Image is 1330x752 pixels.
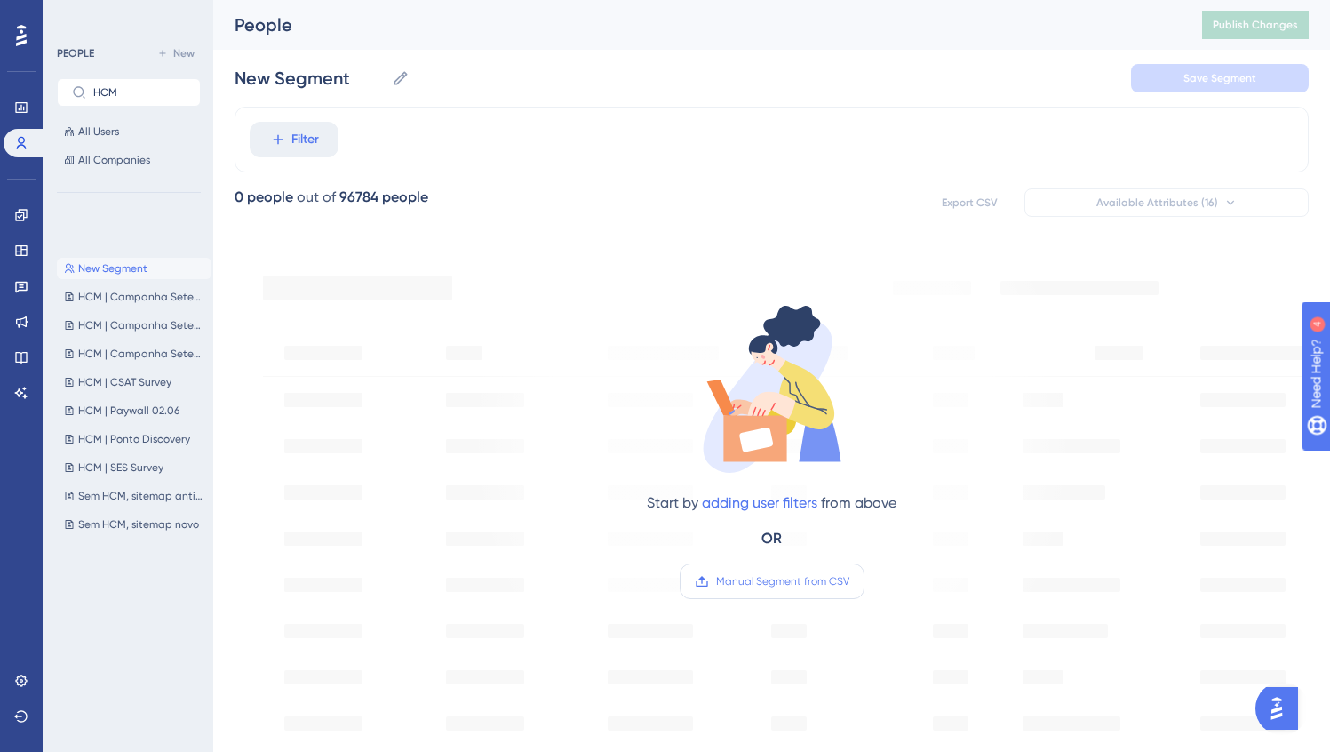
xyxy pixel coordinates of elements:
span: New Segment [78,261,147,276]
button: HCM | Campanha Setembro 790 [57,315,211,336]
div: People [235,12,1158,37]
button: New Segment [57,258,211,279]
span: HCM | CSAT Survey [78,375,171,389]
span: All Companies [78,153,150,167]
span: HCM | Campanha Setembro 790 [78,318,204,332]
span: Publish Changes [1213,18,1298,32]
span: Filter [291,129,319,150]
span: HCM | Campanha Setembro 690 [78,290,204,304]
span: Export CSV [942,196,998,210]
div: PEOPLE [57,46,94,60]
span: HCM | SES Survey [78,460,163,475]
span: Need Help? [42,4,111,26]
span: Sem HCM, sitemap novo [78,517,199,532]
button: Filter [250,122,338,157]
div: Start by from above [647,492,896,514]
button: Sem HCM, sitemap novo [57,514,211,535]
button: HCM | SES Survey [57,457,211,478]
iframe: UserGuiding AI Assistant Launcher [1255,682,1309,735]
span: Available Attributes (16) [1096,196,1218,210]
span: Save Segment [1183,71,1256,85]
span: HCM | Ponto Discovery [78,432,190,446]
input: Segment Name [235,66,385,91]
button: All Users [57,121,201,142]
button: HCM | CSAT Survey [57,372,211,393]
span: New [173,46,195,60]
a: adding user filters [702,494,817,511]
input: Search [93,86,186,99]
button: Sem HCM, sitemap antigo [57,485,211,507]
button: HCM | Paywall 02.06 [57,400,211,421]
div: out of [297,187,336,208]
span: Manual Segment from CSV [716,574,849,588]
button: Available Attributes (16) [1024,188,1309,217]
div: 4 [123,9,129,23]
button: Publish Changes [1202,11,1309,39]
button: New [151,43,201,64]
button: HCM | Ponto Discovery [57,428,211,450]
button: All Companies [57,149,201,171]
div: 0 people [235,187,293,208]
span: All Users [78,124,119,139]
button: HCM | Campanha Setembro 690 [57,286,211,308]
button: HCM | Campanha Setembro 890 [57,343,211,364]
button: Export CSV [925,188,1014,217]
button: Save Segment [1131,64,1309,92]
span: Sem HCM, sitemap antigo [78,489,204,503]
div: 96784 people [339,187,428,208]
span: HCM | Paywall 02.06 [78,404,179,418]
span: HCM | Campanha Setembro 890 [78,347,204,361]
div: OR [761,528,782,549]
